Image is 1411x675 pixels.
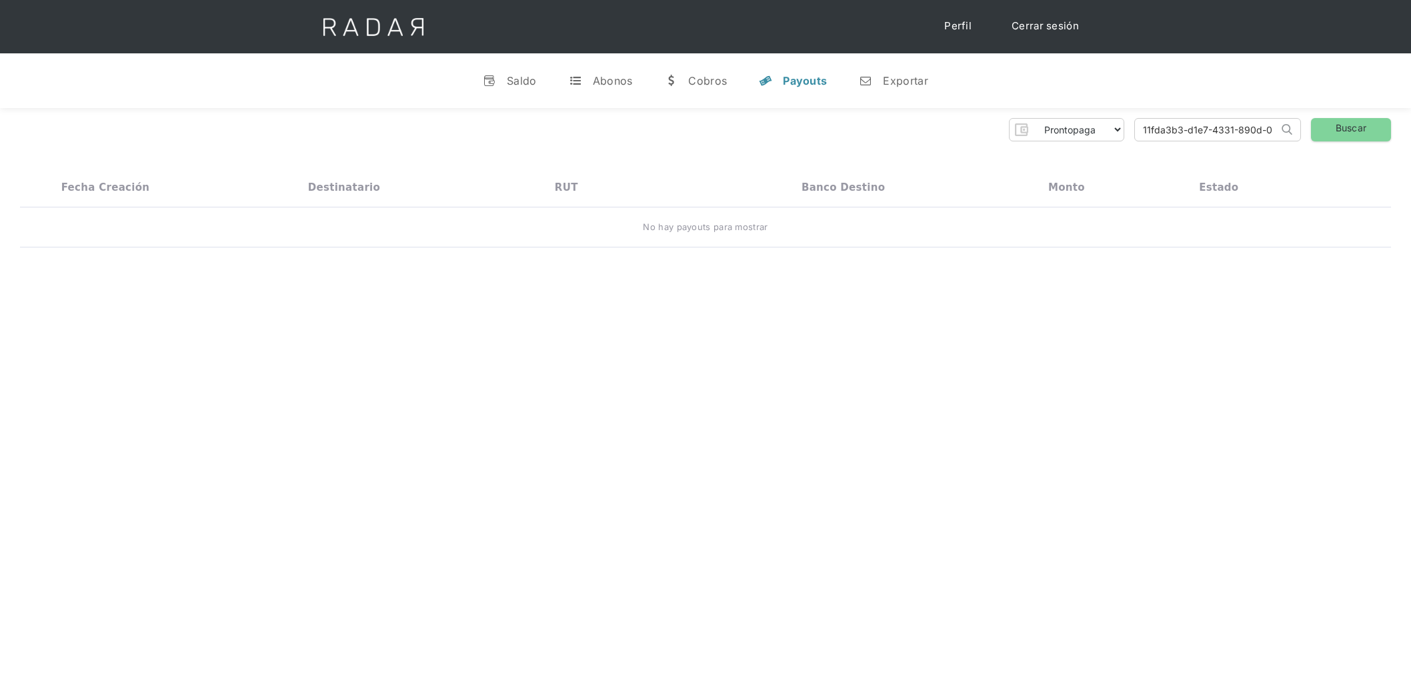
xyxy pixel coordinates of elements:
[859,74,872,87] div: n
[783,74,827,87] div: Payouts
[1199,181,1238,193] div: Estado
[664,74,677,87] div: w
[593,74,633,87] div: Abonos
[1135,119,1278,141] input: Busca por ID
[883,74,928,87] div: Exportar
[569,74,582,87] div: t
[1048,181,1085,193] div: Monto
[507,74,537,87] div: Saldo
[308,181,380,193] div: Destinatario
[998,13,1092,39] a: Cerrar sesión
[688,74,727,87] div: Cobros
[555,181,578,193] div: RUT
[483,74,496,87] div: v
[759,74,772,87] div: y
[1009,118,1124,141] form: Form
[643,221,768,234] div: No hay payouts para mostrar
[931,13,985,39] a: Perfil
[61,181,150,193] div: Fecha creación
[802,181,885,193] div: Banco destino
[1311,118,1391,141] a: Buscar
